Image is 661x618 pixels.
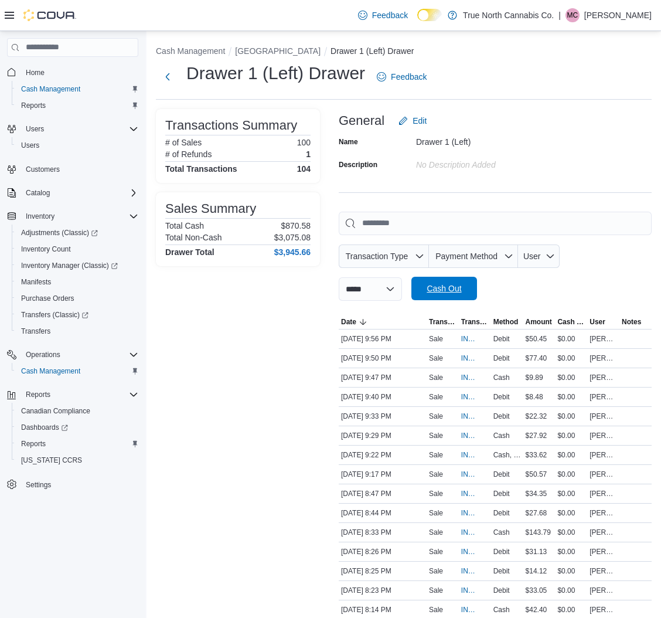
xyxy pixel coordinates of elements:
[26,480,51,490] span: Settings
[417,9,442,21] input: Dark Mode
[526,528,551,537] span: $143.79
[526,334,547,344] span: $50.45
[590,528,617,537] span: [PERSON_NAME]
[12,137,143,154] button: Users
[339,603,427,617] div: [DATE] 8:14 PM
[16,82,85,96] a: Cash Management
[372,65,431,89] a: Feedback
[2,347,143,363] button: Operations
[16,242,138,256] span: Inventory Count
[463,8,554,22] p: True North Cannabis Co.
[391,71,427,83] span: Feedback
[429,508,443,518] p: Sale
[493,470,510,479] span: Debit
[461,489,477,498] span: IN8C60-5259988
[526,508,547,518] span: $27.68
[339,525,427,539] div: [DATE] 8:33 PM
[21,141,39,150] span: Users
[26,350,60,359] span: Operations
[16,226,103,240] a: Adjustments (Classic)
[493,431,510,440] span: Cash
[21,65,138,80] span: Home
[21,122,49,136] button: Users
[461,528,477,537] span: IN8C60-5259896
[555,409,587,423] div: $0.00
[339,332,427,346] div: [DATE] 9:56 PM
[16,308,93,322] a: Transfers (Classic)
[21,122,138,136] span: Users
[555,332,587,346] div: $0.00
[491,315,523,329] button: Method
[429,373,443,382] p: Sale
[493,392,510,402] span: Debit
[429,431,443,440] p: Sale
[427,315,459,329] button: Transaction Type
[493,412,510,421] span: Debit
[16,404,95,418] a: Canadian Compliance
[590,586,617,595] span: [PERSON_NAME]
[461,564,489,578] button: IN8C60-5259849
[156,46,225,56] button: Cash Management
[165,118,297,133] h3: Transactions Summary
[587,315,619,329] button: User
[461,525,489,539] button: IN8C60-5259896
[429,586,443,595] p: Sale
[21,388,138,402] span: Reports
[461,429,489,443] button: IN8C60-5260130
[12,241,143,257] button: Inventory Count
[16,138,138,152] span: Users
[526,412,547,421] span: $22.32
[461,334,477,344] span: IN8C60-5260198
[590,566,617,576] span: [PERSON_NAME]
[461,373,477,382] span: IN8C60-5260173
[526,373,543,382] span: $9.89
[493,566,510,576] span: Debit
[21,162,138,176] span: Customers
[12,81,143,97] button: Cash Management
[555,315,587,329] button: Cash Back
[493,334,510,344] span: Debit
[429,547,443,556] p: Sale
[590,334,617,344] span: [PERSON_NAME]
[21,456,82,465] span: [US_STATE] CCRS
[459,315,491,329] button: Transaction #
[394,109,431,133] button: Edit
[21,439,46,449] span: Reports
[461,332,489,346] button: IN8C60-5260198
[567,8,578,22] span: MC
[21,478,56,492] a: Settings
[21,261,118,270] span: Inventory Manager (Classic)
[461,354,477,363] span: IN8C60-5260183
[461,487,489,501] button: IN8C60-5259988
[526,605,547,614] span: $42.40
[493,373,510,382] span: Cash
[461,547,477,556] span: IN8C60-5259853
[21,366,80,376] span: Cash Management
[555,583,587,597] div: $0.00
[493,605,510,614] span: Cash
[461,566,477,576] span: IN8C60-5259849
[619,315,652,329] button: Notes
[461,390,489,404] button: IN8C60-5260157
[156,65,179,89] button: Next
[435,252,498,261] span: Payment Method
[339,506,427,520] div: [DATE] 8:44 PM
[461,586,477,595] span: IN8C60-5259837
[622,317,641,327] span: Notes
[523,315,556,329] button: Amount
[526,547,547,556] span: $31.13
[12,97,143,114] button: Reports
[21,186,54,200] button: Catalog
[16,420,73,434] a: Dashboards
[429,412,443,421] p: Sale
[590,489,617,498] span: [PERSON_NAME]
[21,101,46,110] span: Reports
[518,245,560,268] button: User
[7,59,138,524] nav: Complex example
[339,351,427,365] div: [DATE] 9:50 PM
[461,583,489,597] button: IN8C60-5259837
[557,317,585,327] span: Cash Back
[21,388,55,402] button: Reports
[461,431,477,440] span: IN8C60-5260130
